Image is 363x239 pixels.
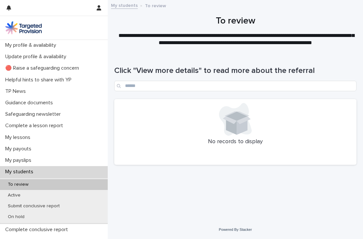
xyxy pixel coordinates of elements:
p: To review [145,2,166,9]
p: My payslips [3,157,37,163]
p: Complete conclusive report [3,227,73,233]
a: My students [111,1,138,9]
p: My profile & availability [3,42,61,48]
p: No records to display [118,138,353,145]
p: 🔴 Raise a safeguarding concern [3,65,84,71]
h1: Click "View more details" to read more about the referral [114,66,356,76]
p: Submit conclusive report [3,203,65,209]
p: Safeguarding newsletter [3,111,66,117]
p: Complete a lesson report [3,123,68,129]
p: Update profile & availability [3,54,71,60]
p: Helpful hints to share with YP [3,77,77,83]
p: My lessons [3,134,36,141]
p: Guidance documents [3,100,58,106]
a: Powered By Stacker [219,228,252,231]
h1: To review [114,16,356,27]
p: TP News [3,88,31,94]
p: My payouts [3,146,37,152]
img: M5nRWzHhSzIhMunXDL62 [5,21,42,34]
p: Active [3,193,26,198]
input: Search [114,81,356,91]
p: On hold [3,214,30,220]
p: To review [3,182,34,187]
p: My students [3,169,39,175]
